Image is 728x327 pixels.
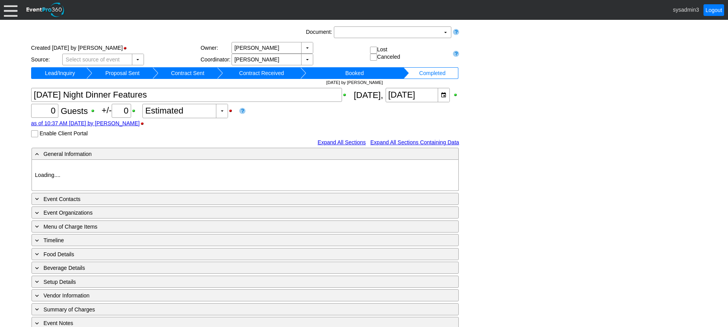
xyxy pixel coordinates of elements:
span: Beverage Details [44,265,85,271]
span: Setup Details [44,279,76,285]
a: Expand All Sections Containing Data [370,139,459,145]
div: General Information [33,149,425,158]
a: as of 10:37 AM [DATE] by [PERSON_NAME] [31,120,140,126]
div: Document: [304,26,334,38]
div: Lost Canceled [370,46,449,61]
td: Change status to Lead/Inquiry [33,67,87,79]
img: EventPro360 [25,1,66,19]
p: Loading.... [35,171,455,179]
div: Hide Guest Count Status when printing; click to show Guest Count Status when printing. [228,108,237,114]
div: Owner: [200,45,232,51]
td: Change status to Contract Received [223,67,300,79]
td: Change status to Proposal Sent [92,67,153,79]
span: Menu of Charge Items [44,224,98,230]
div: Summary of Charges [33,305,425,314]
span: +/- [102,105,142,115]
span: sysadmin3 [673,6,699,12]
span: Guests [61,106,88,115]
a: Logout [703,4,724,16]
div: Show Event Date when printing; click to hide Event Date when printing. [453,92,459,98]
div: Hide Status Bar when printing; click to show Status Bar when printing. [123,45,132,51]
div: Menu: Click or 'Crtl+M' to toggle menu open/close [4,3,18,17]
a: Expand All Sections [318,139,366,145]
div: Created [DATE] by [PERSON_NAME] [31,42,201,54]
span: Food Details [44,251,74,257]
div: Menu of Charge Items [33,222,425,231]
span: Event Contacts [44,196,81,202]
td: Change status to Contract Sent [158,67,217,79]
span: Summary of Charges [44,306,95,313]
div: Setup Details [33,277,425,286]
span: Event Organizations [44,210,93,216]
span: Timeline [44,237,64,243]
td: Change status to Booked [306,67,403,79]
span: General Information [44,151,92,157]
div: Food Details [33,250,425,259]
div: Event Organizations [33,208,425,217]
div: Show Plus/Minus Count when printing; click to hide Plus/Minus Count when printing. [131,108,140,114]
span: Select source of event [64,54,121,65]
div: Show Guest Count when printing; click to hide Guest Count when printing. [90,108,99,114]
span: [DATE], [354,90,383,100]
div: Timeline [33,236,425,245]
div: Coordinator: [200,56,232,63]
div: Vendor Information [33,291,425,300]
label: Enable Client Portal [40,130,88,136]
div: Hide Guest Count Stamp when printing; click to show Guest Count Stamp when printing. [140,121,149,126]
div: Event Contacts [33,194,425,203]
div: Beverage Details [33,263,425,272]
span: Event Notes [44,320,73,326]
div: Source: [31,56,62,63]
span: Vendor Information [44,292,89,299]
td: Change status to Completed [409,67,456,79]
div: Show Event Title when printing; click to hide Event Title when printing. [342,92,351,98]
td: [DATE] by [PERSON_NAME] [306,79,403,86]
